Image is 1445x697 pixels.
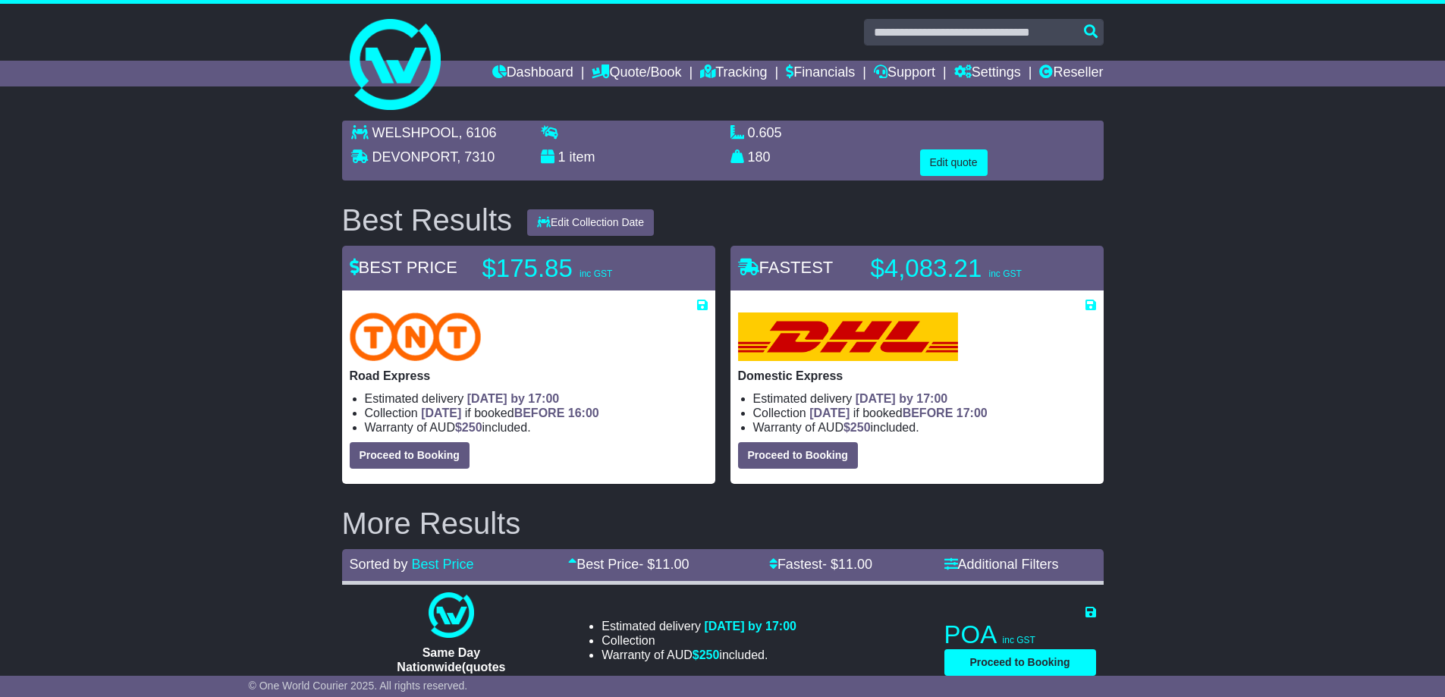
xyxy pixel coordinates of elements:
[753,391,1096,406] li: Estimated delivery
[397,646,505,688] span: Same Day Nationwide(quotes take 0.5-1 hour)
[365,420,708,435] li: Warranty of AUD included.
[838,557,872,572] span: 11.00
[809,407,987,419] span: if booked
[850,421,871,434] span: 250
[655,557,689,572] span: 11.00
[903,407,953,419] span: BEFORE
[568,557,689,572] a: Best Price- $11.00
[920,149,988,176] button: Edit quote
[699,648,720,661] span: 250
[350,258,457,277] span: BEST PRICE
[558,149,566,165] span: 1
[786,61,855,86] a: Financials
[350,442,470,469] button: Proceed to Booking
[602,619,796,633] li: Estimated delivery
[1003,635,1035,645] span: inc GST
[753,406,1096,420] li: Collection
[335,203,520,237] div: Best Results
[527,209,654,236] button: Edit Collection Date
[944,557,1059,572] a: Additional Filters
[957,407,988,419] span: 17:00
[568,407,599,419] span: 16:00
[457,149,495,165] span: , 7310
[350,369,708,383] p: Road Express
[514,407,565,419] span: BEFORE
[455,421,482,434] span: $
[944,649,1096,676] button: Proceed to Booking
[874,61,935,86] a: Support
[738,369,1096,383] p: Domestic Express
[365,391,708,406] li: Estimated delivery
[1039,61,1103,86] a: Reseller
[871,253,1060,284] p: $4,083.21
[753,420,1096,435] li: Warranty of AUD included.
[342,507,1104,540] h2: More Results
[944,620,1096,650] p: POA
[769,557,872,572] a: Fastest- $11.00
[459,125,497,140] span: , 6106
[350,312,482,361] img: TNT Domestic: Road Express
[421,407,598,419] span: if booked
[350,557,408,572] span: Sorted by
[592,61,681,86] a: Quote/Book
[693,648,720,661] span: $
[412,557,474,572] a: Best Price
[249,680,468,692] span: © One World Courier 2025. All rights reserved.
[988,268,1021,279] span: inc GST
[700,61,767,86] a: Tracking
[467,392,560,405] span: [DATE] by 17:00
[580,268,612,279] span: inc GST
[738,312,958,361] img: DHL: Domestic Express
[704,620,796,633] span: [DATE] by 17:00
[421,407,461,419] span: [DATE]
[372,125,459,140] span: WELSHPOOL
[738,258,834,277] span: FASTEST
[738,442,858,469] button: Proceed to Booking
[954,61,1021,86] a: Settings
[602,648,796,662] li: Warranty of AUD included.
[429,592,474,638] img: One World Courier: Same Day Nationwide(quotes take 0.5-1 hour)
[492,61,573,86] a: Dashboard
[602,633,796,648] li: Collection
[748,149,771,165] span: 180
[843,421,871,434] span: $
[482,253,672,284] p: $175.85
[809,407,850,419] span: [DATE]
[462,421,482,434] span: 250
[748,125,782,140] span: 0.605
[372,149,457,165] span: DEVONPORT
[639,557,689,572] span: - $
[856,392,948,405] span: [DATE] by 17:00
[822,557,872,572] span: - $
[365,406,708,420] li: Collection
[570,149,595,165] span: item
